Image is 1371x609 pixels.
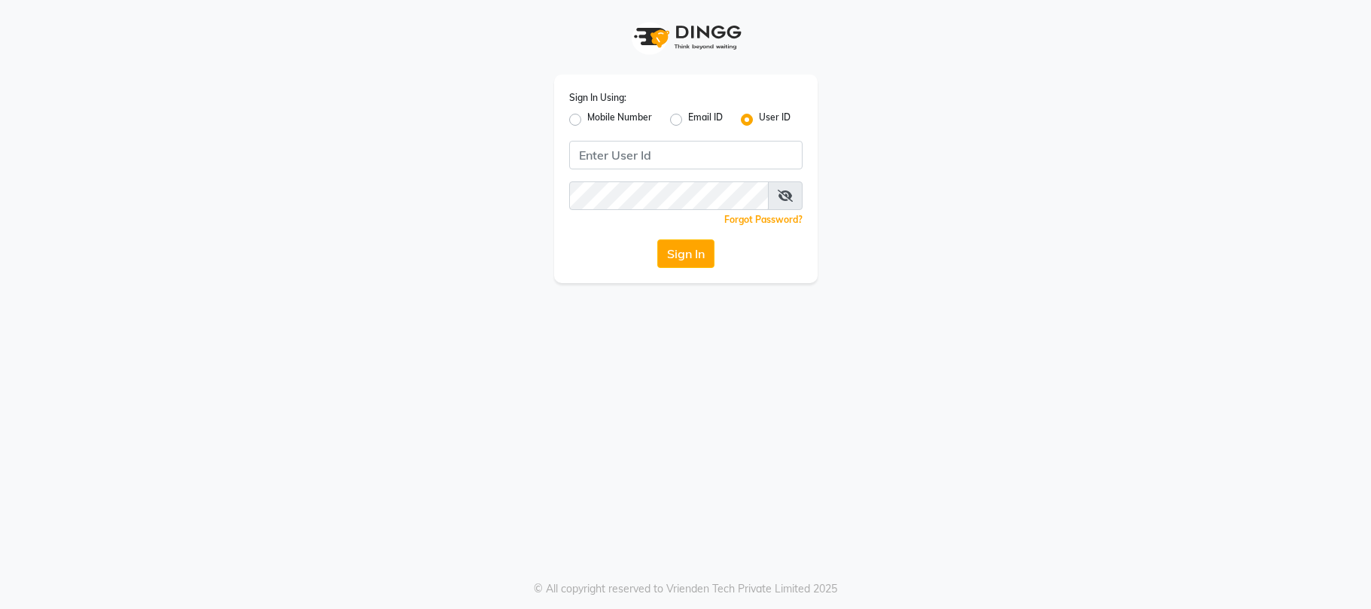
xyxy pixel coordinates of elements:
input: Username [569,141,803,169]
label: User ID [759,111,791,129]
img: logo1.svg [626,15,746,59]
label: Email ID [688,111,723,129]
input: Username [569,181,769,210]
label: Sign In Using: [569,91,626,105]
button: Sign In [657,239,714,268]
label: Mobile Number [587,111,652,129]
a: Forgot Password? [724,214,803,225]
